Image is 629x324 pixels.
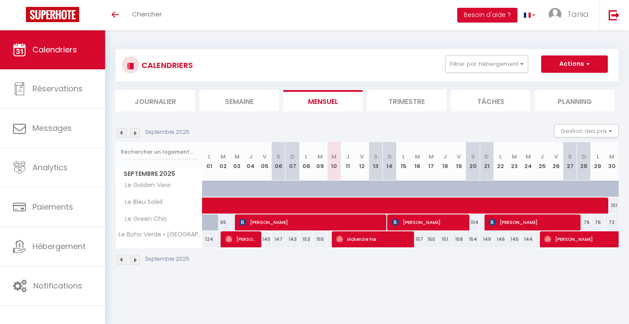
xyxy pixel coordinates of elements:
[521,142,535,181] th: 24
[374,152,378,161] abbr: S
[239,214,382,230] span: [PERSON_NAME]
[216,142,230,181] th: 02
[313,142,327,181] th: 09
[234,152,240,161] abbr: M
[485,152,489,161] abbr: D
[276,152,280,161] abbr: S
[540,152,544,161] abbr: J
[567,9,589,19] span: Tania
[299,142,313,181] th: 08
[299,231,313,247] div: 153
[451,90,530,111] li: Tâches
[26,7,79,22] img: Super Booking
[549,8,562,21] img: ...
[32,162,67,173] span: Analytics
[507,142,521,181] th: 23
[327,142,341,181] th: 10
[32,123,72,133] span: Messages
[331,152,337,161] abbr: M
[411,231,424,247] div: 157
[202,142,216,181] th: 01
[591,214,605,230] div: 76
[336,231,410,247] span: Mckenzie Fox
[445,55,528,73] button: Filtrer par hébergement
[388,152,392,161] abbr: D
[32,241,86,252] span: Hébergement
[424,142,438,181] th: 17
[554,124,619,137] button: Gestion des prix
[494,231,507,247] div: 146
[512,152,517,161] abbr: M
[290,152,295,161] abbr: D
[577,142,591,181] th: 28
[313,231,327,247] div: 155
[117,198,165,207] span: Le Bleu Soleil
[117,231,204,238] span: Le Boho Verde • [GEOGRAPHIC_DATA] & Disney
[369,142,382,181] th: 13
[225,231,258,247] span: [PERSON_NAME]
[554,152,558,161] abbr: V
[457,152,461,161] abbr: V
[424,231,438,247] div: 150
[535,90,614,111] li: Planning
[397,142,411,181] th: 15
[526,152,531,161] abbr: M
[272,231,286,247] div: 147
[258,142,272,181] th: 05
[258,231,272,247] div: 140
[117,214,170,224] span: Le Green Chic
[121,144,197,160] input: Rechercher un logement...
[286,231,299,247] div: 143
[216,214,230,230] div: 65
[541,55,608,73] button: Actions
[521,231,535,247] div: 144
[392,214,466,230] span: [PERSON_NAME]
[341,142,355,181] th: 11
[249,152,253,161] abbr: J
[609,152,614,161] abbr: M
[443,152,447,161] abbr: J
[355,142,369,181] th: 12
[568,152,572,161] abbr: S
[466,142,480,181] th: 20
[132,10,162,19] span: Chercher
[452,231,466,247] div: 158
[549,142,563,181] th: 26
[402,152,405,161] abbr: L
[466,214,480,230] div: 104
[318,152,323,161] abbr: M
[383,142,397,181] th: 14
[438,142,452,181] th: 18
[272,142,286,181] th: 06
[609,10,619,20] img: logout
[480,142,494,181] th: 21
[489,214,577,230] span: [PERSON_NAME]
[116,90,195,111] li: Journalier
[230,142,244,181] th: 03
[605,142,619,181] th: 30
[202,231,216,247] div: 124
[535,142,549,181] th: 25
[429,152,434,161] abbr: M
[305,152,308,161] abbr: L
[32,83,83,94] span: Réservations
[597,152,599,161] abbr: L
[577,214,591,230] div: 76
[438,231,452,247] div: 151
[208,152,211,161] abbr: L
[221,152,226,161] abbr: M
[563,142,577,181] th: 27
[199,90,279,111] li: Semaine
[145,128,189,136] p: Septembre 2025
[457,8,517,23] button: Besoin d'aide ?
[591,142,605,181] th: 29
[32,201,73,212] span: Paiements
[263,152,266,161] abbr: V
[494,142,507,181] th: 22
[367,90,446,111] li: Trimestre
[139,55,193,75] h3: CALENDRIERS
[480,231,494,247] div: 149
[466,231,480,247] div: 154
[507,231,521,247] div: 145
[452,142,466,181] th: 19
